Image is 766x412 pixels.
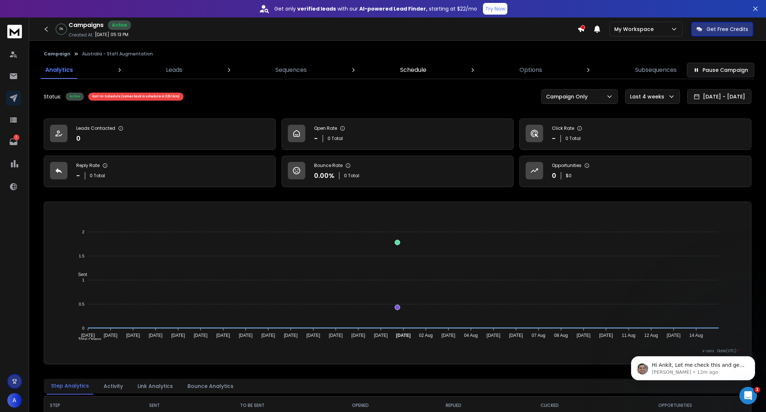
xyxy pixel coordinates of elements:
tspan: [DATE] [149,333,163,338]
tspan: 14 Aug [689,333,703,338]
tspan: 2 [82,230,85,234]
tspan: 1 [82,278,85,282]
p: 0 Total [565,136,581,141]
a: Leads [162,61,187,79]
iframe: Intercom live chat [739,387,757,404]
div: Not-In-Schedule (comes back in schedule in 32h 14m) [88,93,183,101]
a: Opportunities0$0 [519,156,751,187]
tspan: 0.5 [79,302,84,306]
p: Opportunities [552,163,581,168]
tspan: [DATE] [104,333,118,338]
p: Campaign Only [546,93,591,100]
span: 1 [754,387,760,393]
p: Reply Rate [76,163,100,168]
tspan: 11 Aug [622,333,635,338]
a: Options [515,61,546,79]
tspan: [DATE] [216,333,230,338]
p: - [314,133,318,144]
tspan: 12 Aug [645,333,658,338]
tspan: [DATE] [239,333,253,338]
button: A [7,393,22,408]
span: Total Opens [73,337,101,342]
p: - [76,171,80,181]
a: Bounce Rate0.00%0 Total [282,156,514,187]
button: Get Free Credits [691,22,753,36]
p: Leads Contacted [76,125,115,131]
a: Analytics [41,61,77,79]
a: Reply Rate-0 Total [44,156,276,187]
tspan: [DATE] [306,333,320,338]
tspan: [DATE] [577,333,591,338]
a: 1 [6,135,21,149]
p: Bounce Rate [314,163,343,168]
p: 0.00 % [314,171,334,181]
p: Open Rate [314,125,337,131]
tspan: [DATE] [194,333,208,338]
tspan: 1.5 [79,254,84,258]
p: Click Rate [552,125,574,131]
tspan: [DATE] [81,333,95,338]
a: Subsequences [631,61,681,79]
tspan: [DATE] [262,333,275,338]
tspan: [DATE] [284,333,298,338]
p: 0 % [59,27,63,31]
p: My Workspace [614,26,657,33]
tspan: 0 [82,326,85,330]
a: Open Rate-0 Total [282,118,514,150]
p: 0 [76,133,81,144]
p: 0 [552,171,556,181]
tspan: [DATE] [352,333,365,338]
p: 0 Total [344,173,359,179]
tspan: [DATE] [509,333,523,338]
button: Try Now [483,3,507,15]
tspan: 04 Aug [464,333,478,338]
p: 1 [13,135,19,140]
tspan: [DATE] [126,333,140,338]
tspan: [DATE] [667,333,681,338]
iframe: Intercom notifications message [620,341,766,392]
strong: AI-powered Lead Finder, [359,5,428,12]
img: logo [7,25,22,38]
button: Campaign [44,51,70,57]
a: Sequences [271,61,311,79]
div: Active [66,93,84,101]
p: Created At: [69,32,93,38]
tspan: [DATE] [374,333,388,338]
p: Analytics [45,66,73,74]
p: 0 Total [328,136,343,141]
tspan: 07 Aug [532,333,545,338]
button: Step Analytics [47,378,93,394]
tspan: 08 Aug [554,333,568,338]
tspan: [DATE] [171,333,185,338]
p: Get only with our starting at $22/mo [274,5,477,12]
p: [DATE] 05:13 PM [95,32,128,38]
p: $ 0 [566,173,572,179]
p: Australia - Staff Augmentation [82,51,153,57]
button: [DATE] - [DATE] [687,89,751,104]
p: Schedule [400,66,426,74]
h1: Campaigns [69,21,104,30]
p: x-axis : Date(UTC) [56,348,739,354]
p: Try Now [485,5,505,12]
button: Link Analytics [133,378,177,394]
tspan: [DATE] [329,333,343,338]
div: Active [108,20,131,30]
a: Click Rate-0 Total [519,118,751,150]
a: Schedule [396,61,431,79]
span: Sent [73,272,87,277]
a: Leads Contacted0 [44,118,276,150]
p: Status: [44,93,61,100]
button: Pause Campaign [687,63,754,77]
tspan: [DATE] [396,333,411,338]
tspan: [DATE] [599,333,613,338]
p: Leads [166,66,182,74]
tspan: [DATE] [442,333,456,338]
p: Subsequences [635,66,677,74]
p: Get Free Credits [707,26,748,33]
